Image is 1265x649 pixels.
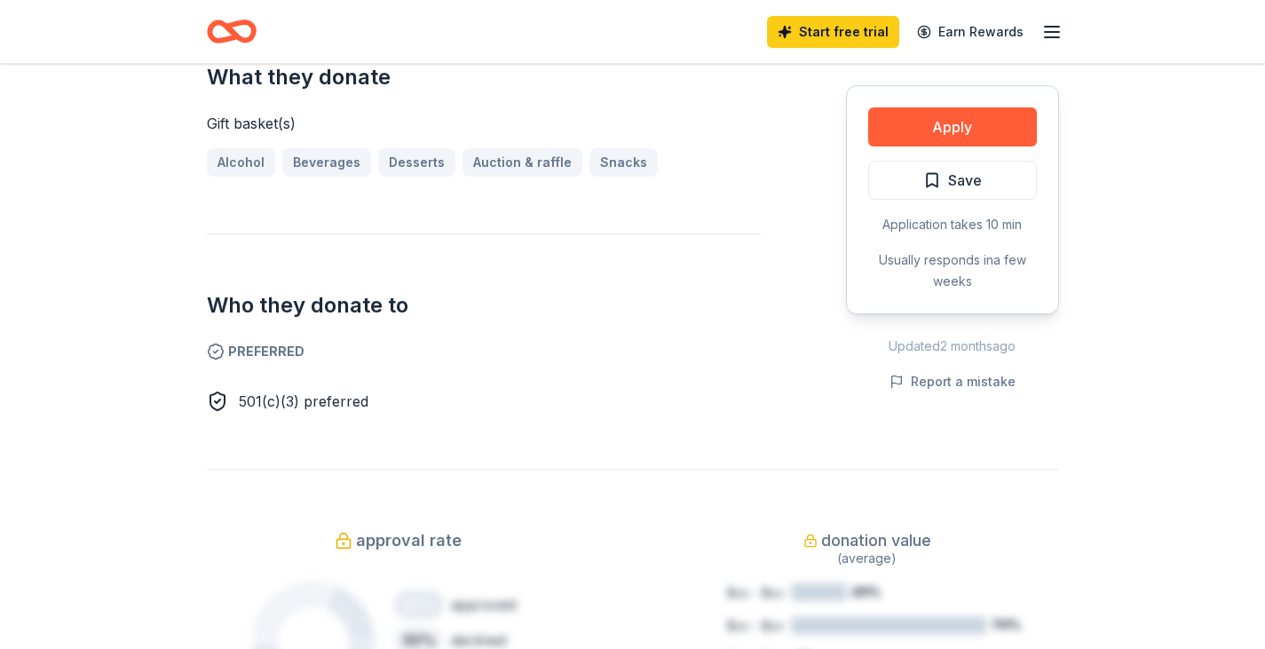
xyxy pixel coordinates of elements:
[394,590,444,619] div: 20 %
[451,594,516,615] div: approved
[239,392,368,410] span: 501(c)(3) preferred
[356,526,462,555] span: approval rate
[889,371,1016,392] button: Report a mistake
[906,16,1034,48] a: Earn Rewards
[207,113,761,134] div: Gift basket(s)
[821,526,931,555] span: donation value
[727,585,784,600] tspan: $xx - $xx
[207,291,761,320] h2: Who they donate to
[727,618,784,633] tspan: $xx - $xx
[767,16,899,48] a: Start free trial
[868,161,1037,200] button: Save
[868,214,1037,235] div: Application takes 10 min
[207,11,257,52] a: Home
[948,169,982,192] span: Save
[676,548,1059,569] div: (average)
[868,249,1037,292] div: Usually responds in a few weeks
[868,107,1037,146] button: Apply
[207,341,761,362] span: Preferred
[851,584,881,599] tspan: 20%
[846,336,1059,357] div: Updated 2 months ago
[207,63,761,91] h2: What they donate
[991,617,1020,632] tspan: 70%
